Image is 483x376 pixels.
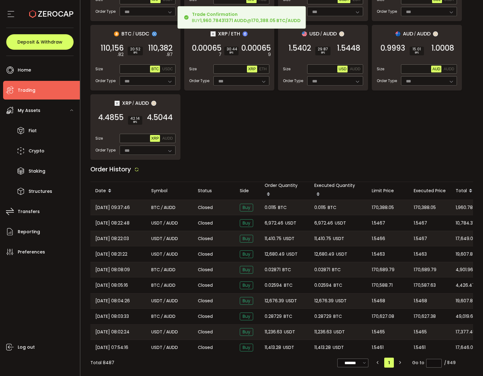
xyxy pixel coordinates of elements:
span: My Assets [18,106,40,115]
img: zuPXiwguUFiBOIQyqLOiXsnnNitlx7q4LCwEbLHADjIpTka+Lip0HH8D0VTrd02z+wEAAAAASUVORK5CYII= [151,101,156,106]
span: [DATE] 07:54:16 [95,344,128,351]
span: XRP [248,67,256,71]
span: 4.5044 [147,114,173,121]
span: [DATE] 08:22:03 [95,235,129,242]
span: Size [95,136,103,141]
span: USDT [151,297,162,304]
em: / [320,31,322,37]
span: [DATE] 09:37:46 [95,204,130,211]
span: USDT [151,328,162,336]
span: 12,680.49 [265,251,285,258]
img: usd_portfolio.svg [302,31,307,36]
span: Preferences [18,248,45,257]
span: Buy [240,297,253,305]
span: AUDD [444,67,454,71]
span: Closed [198,204,213,211]
div: Side [235,187,260,194]
span: Closed [198,313,213,320]
em: / [161,313,163,320]
span: XRP [218,30,227,38]
span: USDT [333,344,344,351]
span: 1.5467 [414,235,427,242]
span: 0.9993 [380,45,405,51]
span: 0.02871 [314,266,330,273]
span: 11,410.75 [314,235,331,242]
span: 1.5463 [414,251,427,258]
span: USDT [151,235,162,242]
span: 1.5466 [372,235,385,242]
span: 29.87 [318,47,328,51]
span: USDT [286,251,298,258]
span: 1.5402 [289,45,311,51]
span: AUDD [417,30,431,38]
span: Crypto [29,146,44,156]
span: 0.00065 [192,45,221,51]
b: 170,388.05 BTC/AUDD [251,17,301,24]
span: AUDD [350,67,360,71]
span: Order Type [95,78,116,84]
span: AUDD [162,136,173,141]
div: Chat Widget [409,309,483,376]
li: 1 [384,358,394,368]
span: Buy [240,250,253,258]
span: 42.14 [130,117,140,120]
span: Order Type [95,147,116,153]
b: 1,960.78431371 AUDD [200,17,247,24]
span: 170,587.63 [414,282,436,289]
span: 0.0115 [265,204,276,211]
img: eth_portfolio.svg [243,31,248,36]
span: USD [309,30,319,38]
span: USDT [151,220,162,227]
span: BTC [151,282,160,289]
span: Closed [198,298,213,304]
span: 170,388.05 [372,204,394,211]
span: BTC [284,282,293,289]
button: XRP [247,66,257,72]
span: Order Type [95,9,116,14]
img: aud_portfolio.svg [395,31,400,36]
span: BTC [151,67,159,71]
em: / [163,344,165,351]
em: / [163,328,165,336]
span: 1.5461 [372,344,384,351]
span: BTC [151,266,160,273]
span: 0.28729 [265,313,282,320]
em: .87 [166,51,173,58]
em: / [161,204,163,211]
span: [DATE] 08:03:33 [95,313,129,320]
span: 0.00065 [241,45,271,51]
div: Executed Price [409,187,451,194]
span: Closed [198,251,213,258]
span: ETH [259,67,267,71]
span: [DATE] 08:22:48 [95,220,130,227]
span: Closed [198,329,213,335]
div: Order Quantity [260,182,309,200]
button: USD [337,66,348,72]
span: BTC [332,266,341,273]
span: Buy [240,204,253,211]
span: 1.5448 [337,45,360,51]
div: Limit Price [367,187,409,194]
span: 19,607.84 [456,297,476,304]
span: AUDD [135,99,149,107]
div: Date [90,186,146,196]
span: 1.5467 [372,220,385,227]
button: AUDD [161,135,174,142]
span: 12,680.49 [314,251,334,258]
span: [DATE] 08:21:22 [95,251,127,258]
div: Symbol [146,187,193,194]
span: Closed [198,282,213,289]
i: BPS [412,51,421,55]
em: / [163,220,165,227]
span: Closed [198,344,213,351]
span: Closed [198,220,213,226]
span: Buy [240,344,253,351]
span: 19,607.84 [456,251,476,258]
span: AUDD [166,328,178,336]
em: 7 [219,51,221,58]
span: 10,784.31 [456,220,474,227]
span: Size [377,66,384,72]
em: / [163,235,165,242]
em: / [133,31,134,37]
span: BTC [334,282,342,289]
